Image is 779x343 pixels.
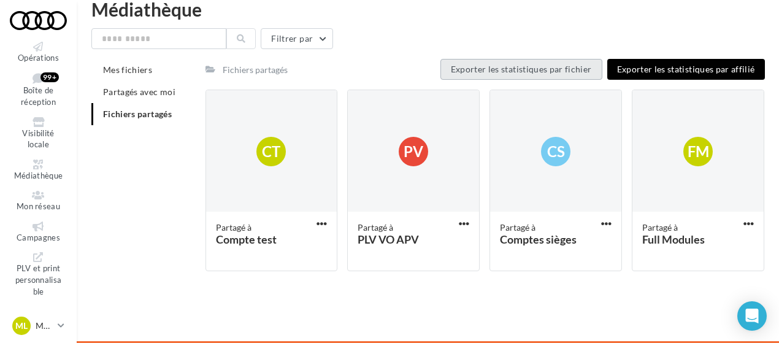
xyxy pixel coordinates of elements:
[103,64,152,75] span: Mes fichiers
[688,141,709,162] span: FM
[10,188,67,214] a: Mon réseau
[358,222,469,234] div: Partagé à
[440,59,602,80] button: Exporter les statistiques par fichier
[262,141,280,162] span: Ct
[17,233,60,242] span: Campagnes
[10,115,67,152] a: Visibilité locale
[10,314,67,337] a: ML Marine LE BON
[10,219,67,245] a: Campagnes
[642,222,754,234] div: Partagé à
[358,234,469,245] div: PLV VO APV
[15,320,28,332] span: ML
[216,222,328,234] div: Partagé à
[451,64,592,74] span: Exporter les statistiques par fichier
[500,222,612,234] div: Partagé à
[737,301,767,331] div: Open Intercom Messenger
[10,157,67,183] a: Médiathèque
[642,234,754,245] div: Full Modules
[40,72,59,82] div: 99+
[10,250,67,299] a: PLV et print personnalisable
[36,320,53,332] p: Marine LE BON
[103,109,172,119] span: Fichiers partagés
[500,234,612,245] div: Comptes sièges
[22,128,54,150] span: Visibilité locale
[607,59,765,80] button: Exporter les statistiques par affilié
[17,201,60,211] span: Mon réseau
[21,86,56,107] span: Boîte de réception
[261,28,333,49] button: Filtrer par
[223,64,288,76] div: Fichiers partagés
[404,141,423,162] span: PV
[18,53,59,63] span: Opérations
[10,39,67,66] a: Opérations
[216,234,328,245] div: Compte test
[14,171,63,180] span: Médiathèque
[15,264,62,296] span: PLV et print personnalisable
[10,70,67,109] a: Boîte de réception 99+
[103,87,175,97] span: Partagés avec moi
[617,64,755,74] span: Exporter les statistiques par affilié
[547,141,565,162] span: Cs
